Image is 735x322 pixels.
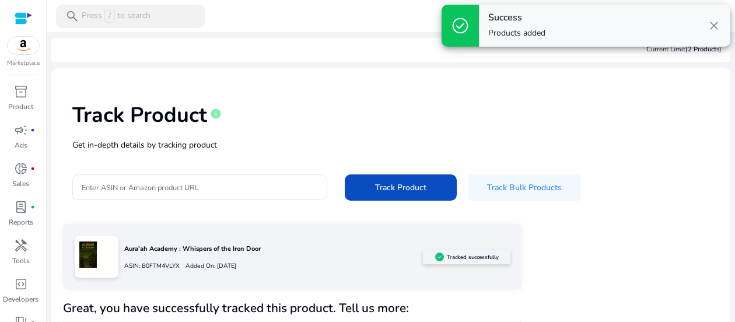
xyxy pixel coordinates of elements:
[8,101,33,112] p: Product
[14,277,28,291] span: code_blocks
[707,19,721,33] span: close
[14,162,28,176] span: donut_small
[12,178,29,189] p: Sales
[447,254,499,261] h5: Tracked successfully
[82,10,150,23] p: Press to search
[468,174,580,201] button: Track Bulk Products
[15,140,27,150] p: Ads
[65,9,79,23] span: search
[124,261,180,271] p: ASIN: B0FTM4VLYX
[210,108,222,120] span: info
[14,200,28,214] span: lab_profile
[180,261,236,271] p: Added On: [DATE]
[63,301,522,316] h4: Great, you have successfully tracked this product. Tell us more:
[9,217,33,228] p: Reports
[375,181,426,194] span: Track Product
[30,205,35,209] span: fiber_manual_record
[451,16,470,35] span: check_circle
[488,12,545,23] h4: Success
[72,139,709,151] p: Get in-depth details by tracking product
[3,294,38,304] p: Developers
[488,27,545,39] p: Products added
[14,123,28,137] span: campaign
[12,256,30,266] p: Tools
[124,244,423,254] p: Aura'ah Academy : Whispers of the Iron Door
[435,253,444,261] img: sellerapp_active
[30,166,35,171] span: fiber_manual_record
[14,239,28,253] span: handyman
[345,174,457,201] button: Track Product
[14,85,28,99] span: inventory_2
[8,37,39,54] img: amazon.svg
[75,242,101,268] img: 61G5bgjiQYL.jpg
[487,181,562,194] span: Track Bulk Products
[7,59,40,68] p: Marketplace
[104,10,115,23] span: /
[30,128,35,132] span: fiber_manual_record
[72,103,207,128] h1: Track Product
